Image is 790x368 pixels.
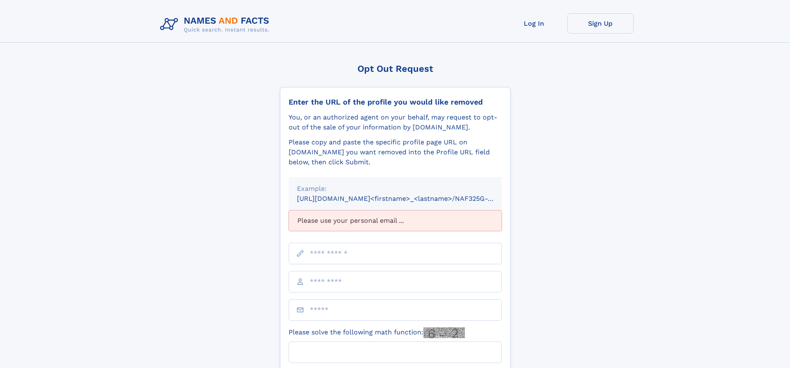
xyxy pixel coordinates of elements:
div: Please use your personal email ... [289,210,502,231]
a: Log In [501,13,567,34]
div: Enter the URL of the profile you would like removed [289,97,502,107]
div: Please copy and paste the specific profile page URL on [DOMAIN_NAME] you want removed into the Pr... [289,137,502,167]
a: Sign Up [567,13,634,34]
label: Please solve the following math function: [289,327,465,338]
div: You, or an authorized agent on your behalf, may request to opt-out of the sale of your informatio... [289,112,502,132]
small: [URL][DOMAIN_NAME]<firstname>_<lastname>/NAF325G-xxxxxxxx [297,195,518,202]
div: Opt Out Request [280,63,510,74]
img: Logo Names and Facts [157,13,276,36]
div: Example: [297,184,493,194]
